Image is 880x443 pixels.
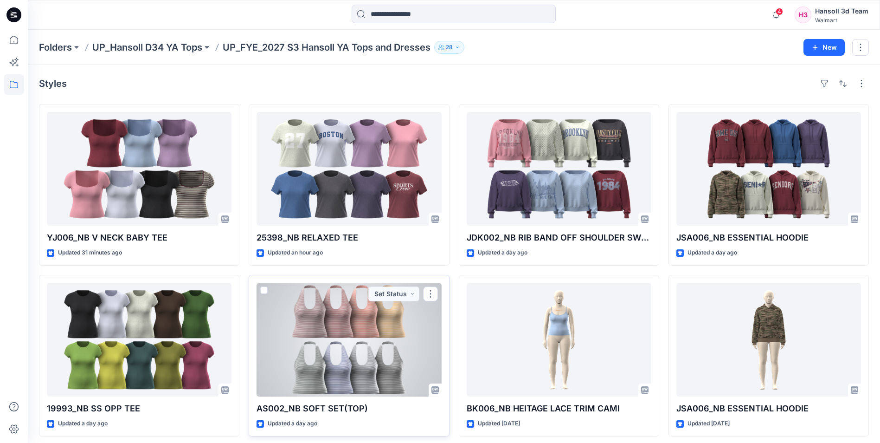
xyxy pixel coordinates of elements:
[58,248,122,258] p: Updated 31 minutes ago
[676,231,861,244] p: JSA006_NB ESSENTIAL HOODIE
[58,419,108,429] p: Updated a day ago
[268,248,323,258] p: Updated an hour ago
[803,39,845,56] button: New
[257,402,441,415] p: AS002_NB SOFT SET(TOP)
[687,248,737,258] p: Updated a day ago
[47,112,231,226] a: YJ006_NB V NECK BABY TEE
[795,7,811,23] div: H3
[39,78,67,89] h4: Styles
[446,42,453,52] p: 28
[223,41,430,54] p: UP_FYE_2027 S3 Hansoll YA Tops and Dresses
[257,112,441,226] a: 25398_NB RELAXED TEE
[815,17,868,24] div: Walmart
[467,231,651,244] p: JDK002_NB RIB BAND OFF SHOULDER SWEATSHIRT
[47,402,231,415] p: 19993_NB SS OPP TEE
[467,283,651,397] a: BK006_NB HEITAGE LACE TRIM CAMI
[47,231,231,244] p: YJ006_NB V NECK BABY TEE
[478,248,527,258] p: Updated a day ago
[478,419,520,429] p: Updated [DATE]
[257,231,441,244] p: 25398_NB RELAXED TEE
[467,112,651,226] a: JDK002_NB RIB BAND OFF SHOULDER SWEATSHIRT
[676,283,861,397] a: JSA006_NB ESSENTIAL HOODIE
[776,8,783,15] span: 4
[47,283,231,397] a: 19993_NB SS OPP TEE
[815,6,868,17] div: Hansoll 3d Team
[39,41,72,54] a: Folders
[92,41,202,54] a: UP_Hansoll D34 YA Tops
[676,402,861,415] p: JSA006_NB ESSENTIAL HOODIE
[434,41,464,54] button: 28
[257,283,441,397] a: AS002_NB SOFT SET(TOP)
[687,419,730,429] p: Updated [DATE]
[268,419,317,429] p: Updated a day ago
[676,112,861,226] a: JSA006_NB ESSENTIAL HOODIE
[467,402,651,415] p: BK006_NB HEITAGE LACE TRIM CAMI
